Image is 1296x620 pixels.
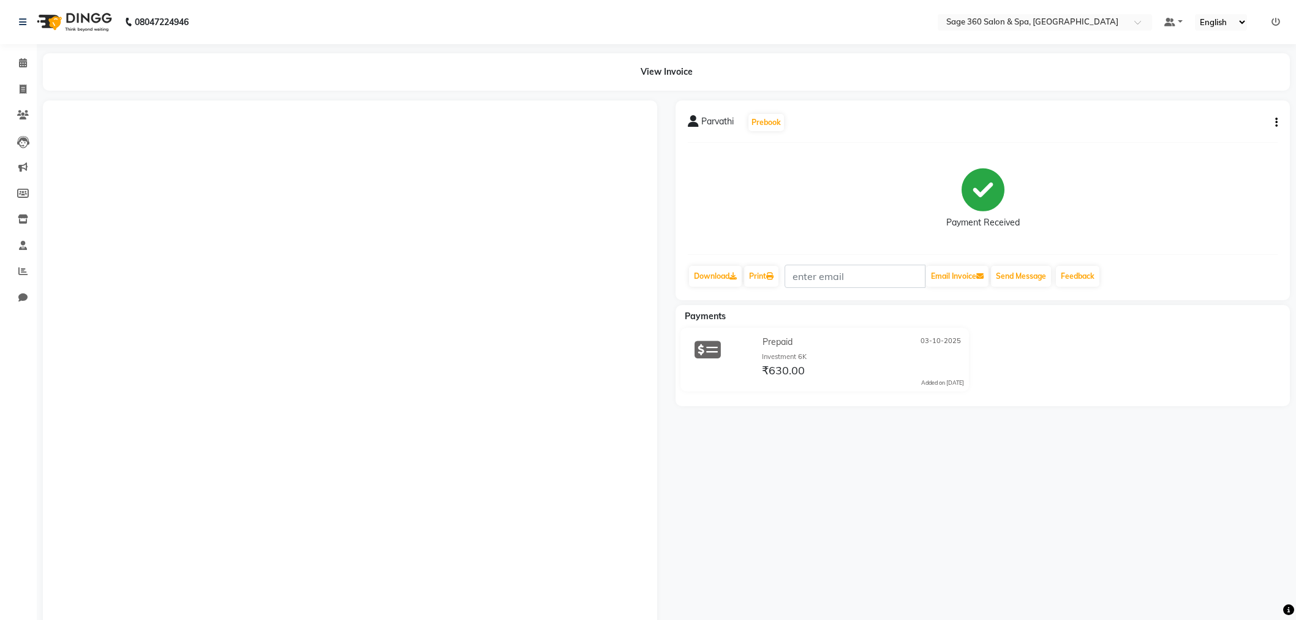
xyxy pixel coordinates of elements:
[685,311,726,322] span: Payments
[135,5,189,39] b: 08047224946
[701,115,734,132] span: Parvathi
[748,114,784,131] button: Prebook
[785,265,925,288] input: enter email
[763,336,793,349] span: Prepaid
[1056,266,1099,287] a: Feedback
[991,266,1051,287] button: Send Message
[921,336,961,349] span: 03-10-2025
[31,5,115,39] img: logo
[926,266,989,287] button: Email Invoice
[946,216,1020,229] div: Payment Received
[744,266,778,287] a: Print
[921,379,964,387] div: Added on [DATE]
[689,266,742,287] a: Download
[762,352,963,362] div: Investment 6K
[762,363,805,380] span: ₹630.00
[43,53,1290,91] div: View Invoice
